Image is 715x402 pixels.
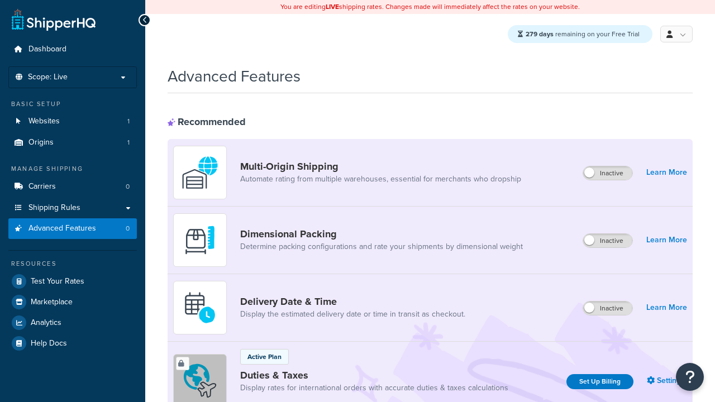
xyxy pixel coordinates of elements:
a: Advanced Features0 [8,218,137,239]
span: 0 [126,182,130,192]
div: Resources [8,259,137,269]
a: Duties & Taxes [240,369,508,381]
a: Display rates for international orders with accurate duties & taxes calculations [240,382,508,394]
img: WatD5o0RtDAAAAAElFTkSuQmCC [180,153,220,192]
label: Inactive [583,234,632,247]
li: Websites [8,111,137,132]
a: Analytics [8,313,137,333]
span: Origins [28,138,54,147]
span: Dashboard [28,45,66,54]
span: Analytics [31,318,61,328]
b: LIVE [326,2,339,12]
div: Manage Shipping [8,164,137,174]
a: Display the estimated delivery date or time in transit as checkout. [240,309,465,320]
a: Websites1 [8,111,137,132]
a: Delivery Date & Time [240,295,465,308]
a: Determine packing configurations and rate your shipments by dimensional weight [240,241,523,252]
div: Basic Setup [8,99,137,109]
a: Marketplace [8,292,137,312]
label: Inactive [583,166,632,180]
strong: 279 days [526,29,554,39]
a: Learn More [646,232,687,248]
p: Active Plan [247,352,282,362]
li: Advanced Features [8,218,137,239]
div: Recommended [168,116,246,128]
a: Carriers0 [8,176,137,197]
span: Test Your Rates [31,277,84,286]
a: Automate rating from multiple warehouses, essential for merchants who dropship [240,174,521,185]
a: Settings [647,373,687,389]
span: 1 [127,117,130,126]
a: Learn More [646,300,687,315]
a: Shipping Rules [8,198,137,218]
span: Carriers [28,182,56,192]
a: Dashboard [8,39,137,60]
li: Origins [8,132,137,153]
span: Help Docs [31,339,67,348]
img: DTVBYsAAAAAASUVORK5CYII= [180,221,220,260]
span: Marketplace [31,298,73,307]
span: remaining on your Free Trial [526,29,640,39]
a: Help Docs [8,333,137,353]
span: Advanced Features [28,224,96,233]
span: Shipping Rules [28,203,80,213]
span: Scope: Live [28,73,68,82]
a: Set Up Billing [566,374,633,389]
h1: Advanced Features [168,65,301,87]
li: Carriers [8,176,137,197]
img: gfkeb5ejjkALwAAAABJRU5ErkJggg== [180,288,220,327]
a: Learn More [646,165,687,180]
a: Multi-Origin Shipping [240,160,521,173]
span: Websites [28,117,60,126]
span: 1 [127,138,130,147]
a: Test Your Rates [8,271,137,291]
label: Inactive [583,301,632,315]
button: Open Resource Center [676,363,704,391]
span: 0 [126,224,130,233]
a: Origins1 [8,132,137,153]
a: Dimensional Packing [240,228,523,240]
